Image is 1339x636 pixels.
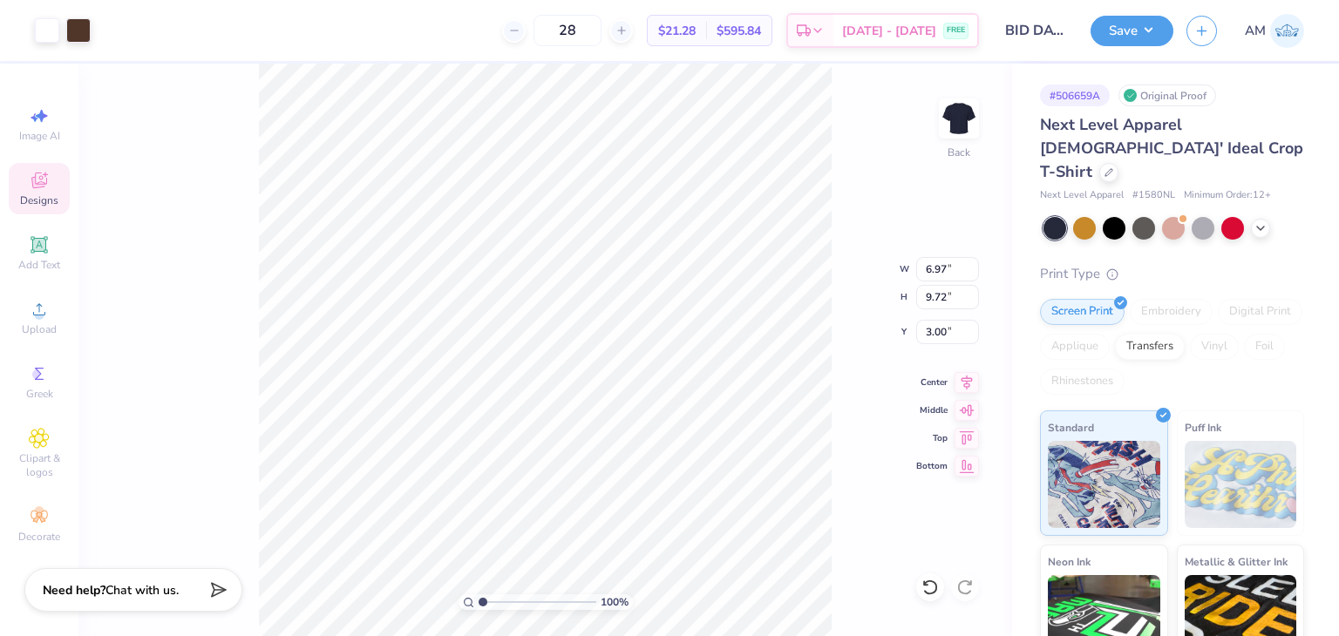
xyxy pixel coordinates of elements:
span: Puff Ink [1185,418,1221,436]
span: Image AI [19,129,60,143]
div: Original Proof [1118,85,1216,106]
span: Chat with us. [105,582,179,599]
span: # 1580NL [1132,188,1175,203]
span: Minimum Order: 12 + [1184,188,1271,203]
span: Middle [916,404,948,416]
span: [DATE] - [DATE] [842,22,936,40]
img: Back [941,101,976,136]
div: Transfers [1115,334,1185,360]
div: Rhinestones [1040,369,1125,395]
div: # 506659A [1040,85,1110,106]
a: AM [1245,14,1304,48]
div: Print Type [1040,264,1304,284]
span: Bottom [916,460,948,472]
span: Upload [22,322,57,336]
span: Greek [26,387,53,401]
span: 100 % [601,594,629,610]
img: Puff Ink [1185,441,1297,528]
span: $21.28 [658,22,696,40]
div: Screen Print [1040,299,1125,325]
img: Abhinav Mohan [1270,14,1304,48]
span: $595.84 [717,22,761,40]
span: AM [1245,21,1266,41]
span: Metallic & Glitter Ink [1185,552,1288,571]
span: Clipart & logos [9,451,70,479]
input: Untitled Design [992,13,1077,48]
div: Digital Print [1218,299,1302,325]
span: Decorate [18,530,60,544]
span: Next Level Apparel [1040,188,1124,203]
span: Standard [1048,418,1094,436]
button: Save [1091,16,1173,46]
div: Back [948,145,970,160]
span: FREE [947,24,965,37]
span: Designs [20,193,58,207]
div: Embroidery [1130,299,1213,325]
input: – – [534,15,602,46]
div: Foil [1244,334,1285,360]
span: Add Text [18,258,60,272]
div: Vinyl [1190,334,1239,360]
span: Next Level Apparel [DEMOGRAPHIC_DATA]' Ideal Crop T-Shirt [1040,114,1303,182]
span: Neon Ink [1048,552,1091,571]
div: Applique [1040,334,1110,360]
img: Standard [1048,441,1160,528]
strong: Need help? [43,582,105,599]
span: Top [916,432,948,444]
span: Center [916,376,948,389]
